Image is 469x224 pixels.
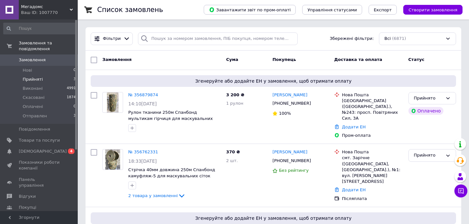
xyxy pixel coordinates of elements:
span: Повідомлення [19,126,50,132]
h1: Список замовлень [97,6,163,14]
span: Управління статусами [307,7,357,12]
a: 2 товара у замовленні [128,193,186,198]
span: Cума [226,57,238,62]
span: Мегадомс [21,4,70,10]
div: [PHONE_NUMBER] [271,157,312,165]
span: Замовлення [19,57,46,63]
a: [PERSON_NAME] [272,149,307,155]
span: Замовлення та повідомлення [19,40,78,52]
button: Створити замовлення [403,5,463,15]
button: Завантажити звіт по пром-оплаті [204,5,296,15]
div: Нова Пошта [342,149,403,155]
a: Фото товару [102,149,123,170]
span: Згенеруйте або додайте ЕН у замовлення, щоб отримати оплату [93,215,453,221]
span: 1 рулон [226,101,243,106]
div: Ваш ID: 1007770 [21,10,78,16]
button: Управління статусами [302,5,362,15]
div: Пром-оплата [342,133,403,138]
span: Фільтри [103,36,121,42]
div: Прийнято [414,152,443,159]
span: (6871) [392,36,406,41]
span: Покупці [19,205,36,210]
span: 0 [74,104,76,110]
input: Пошук за номером замовлення, ПІБ покупця, номером телефону, Email, номером накладної [138,32,297,45]
span: 2 товара у замовленні [128,193,178,198]
span: 1874 [67,95,76,100]
a: № 356762331 [128,149,158,154]
div: смт. Зарічне ([GEOGRAPHIC_DATA], [GEOGRAPHIC_DATA].), №1: вул. [PERSON_NAME][STREET_ADDRESS] [342,155,403,184]
span: 0 [74,67,76,73]
div: [GEOGRAPHIC_DATA] ([GEOGRAPHIC_DATA].), №243: просп. Повітряних Сил, 3А [342,98,403,122]
span: [DEMOGRAPHIC_DATA] [19,148,67,154]
img: Фото товару [105,149,120,170]
span: 4991 [67,86,76,91]
span: 3 [74,77,76,82]
span: Показники роботи компанії [19,159,60,171]
div: [PHONE_NUMBER] [271,99,312,108]
span: Нові [23,67,32,73]
span: Покупець [272,57,296,62]
a: Стрічка 40мм довжина 250м Спанбонд камуфляж-5 для маскувальних сіток [128,167,215,178]
span: Збережені фільтри: [330,36,374,42]
a: Фото товару [102,92,123,113]
a: Створити замовлення [397,7,463,12]
span: Прийняті [23,77,43,82]
span: Експорт [374,7,392,12]
span: Товари та послуги [19,137,60,143]
span: Всі [384,36,391,42]
span: Без рейтингу [279,168,309,173]
span: Відгуки [19,194,36,199]
span: Доставка та оплата [334,57,382,62]
span: 4 [68,148,74,154]
span: 3 [74,113,76,119]
div: Прийнято [414,95,443,102]
span: Згенеруйте або додайте ЕН у замовлення, щоб отримати оплату [93,78,453,84]
span: 370 ₴ [226,149,240,154]
img: Фото товару [107,92,118,112]
span: 18:33[DATE] [128,159,157,164]
a: № 356879874 [128,92,158,97]
a: Додати ЕН [342,124,366,129]
span: Отправлен [23,113,47,119]
span: Завантажити звіт по пром-оплаті [209,7,291,13]
a: Рулон тканини 250м Спанбонд мультикам гірчиця для маскувальних сіток [128,110,213,127]
span: Панель управління [19,177,60,188]
div: Післяплата [342,196,403,202]
span: Замовлення [102,57,132,62]
span: 3 200 ₴ [226,92,244,97]
span: 2 шт. [226,158,238,163]
div: Оплачено [408,107,443,115]
span: Скасовані [23,95,45,100]
span: Виконані [23,86,43,91]
span: 14:10[DATE] [128,101,157,106]
button: Експорт [369,5,397,15]
button: Чат з покупцем [454,184,467,197]
span: Оплачені [23,104,43,110]
span: 100% [279,111,291,116]
div: Нова Пошта [342,92,403,98]
a: Додати ЕН [342,187,366,192]
span: Статус [408,57,425,62]
span: Створити замовлення [408,7,457,12]
a: [PERSON_NAME] [272,92,307,98]
input: Пошук [3,23,76,34]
